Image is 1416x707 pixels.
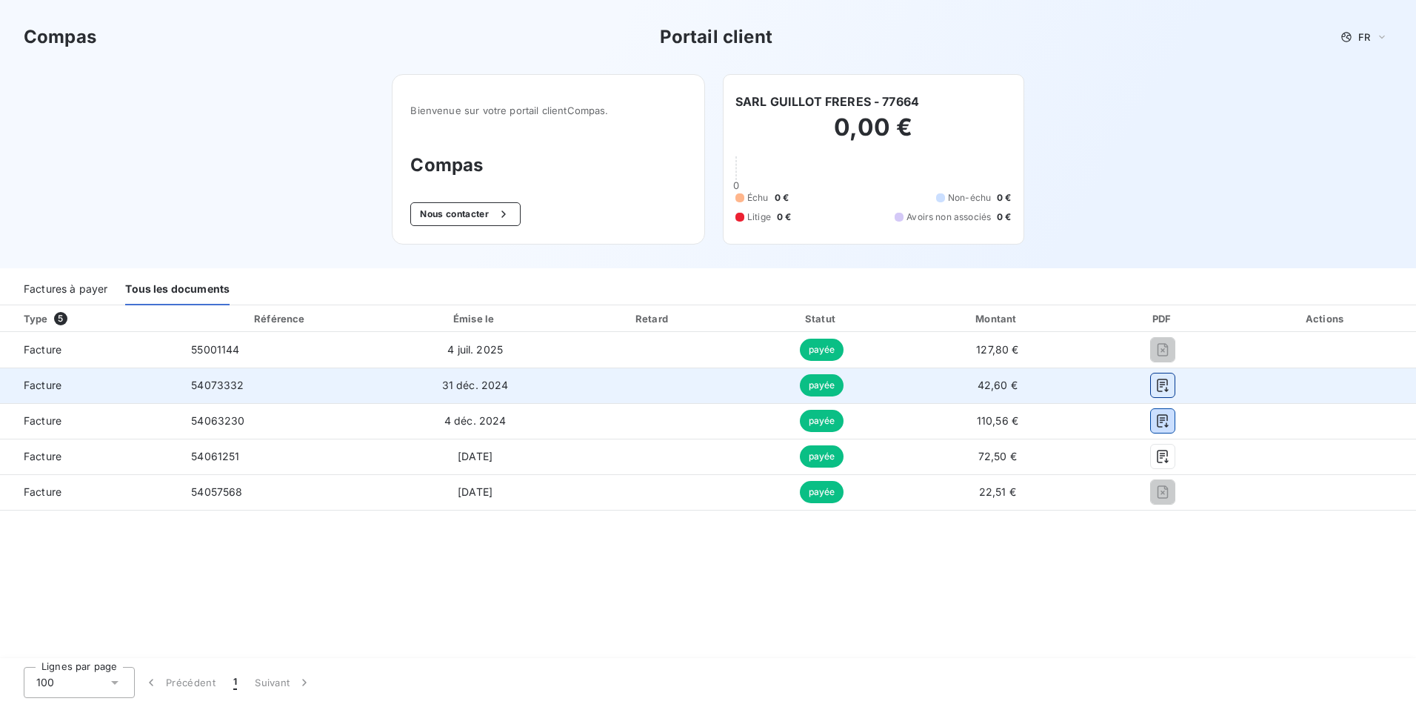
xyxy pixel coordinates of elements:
span: payée [800,374,844,396]
span: 55001144 [191,343,239,356]
span: [DATE] [458,450,492,462]
span: payée [800,445,844,468]
span: 0 [733,179,739,191]
span: Facture [12,378,167,393]
div: Statut [741,311,902,326]
span: Facture [12,449,167,464]
span: Litige [747,210,771,224]
div: Factures à payer [24,274,107,305]
div: Actions [1239,311,1413,326]
span: 0 € [775,191,789,205]
span: 42,60 € [978,379,1018,391]
h6: SARL GUILLOT FRERES - 77664 [735,93,919,110]
span: 54073332 [191,379,244,391]
span: 5 [54,312,67,325]
span: 127,80 € [976,343,1018,356]
div: Montant [908,311,1087,326]
span: [DATE] [458,485,492,498]
span: 22,51 € [979,485,1016,498]
span: 54063230 [191,414,244,427]
span: 0 € [997,191,1011,205]
span: payée [800,410,844,432]
span: Avoirs non associés [906,210,991,224]
span: 1 [233,675,237,690]
h3: Compas [24,24,96,50]
div: Référence [254,313,304,325]
div: Émise le [385,311,564,326]
span: Bienvenue sur votre portail client Compas . [410,104,687,116]
span: 110,56 € [977,414,1018,427]
span: Facture [12,485,167,499]
span: Facture [12,342,167,357]
div: Retard [571,311,735,326]
span: 4 juil. 2025 [447,343,503,356]
h3: Portail client [660,24,772,50]
span: Non-échu [948,191,991,205]
span: 54057568 [191,485,242,498]
div: Type [15,311,176,326]
span: 100 [36,675,54,690]
span: FR [1358,31,1370,43]
button: Suivant [246,667,321,698]
span: payée [800,339,844,361]
span: 0 € [777,210,791,224]
span: 54061251 [191,450,239,462]
span: 72,50 € [978,450,1017,462]
button: Précédent [135,667,224,698]
div: Tous les documents [125,274,230,305]
div: PDF [1093,311,1233,326]
h3: Compas [410,152,687,179]
span: 0 € [997,210,1011,224]
span: payée [800,481,844,503]
h2: 0,00 € [735,113,1012,157]
button: 1 [224,667,246,698]
span: 4 déc. 2024 [444,414,507,427]
span: Facture [12,414,167,428]
button: Nous contacter [410,202,520,226]
span: Échu [747,191,769,205]
span: 31 déc. 2024 [442,379,509,391]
